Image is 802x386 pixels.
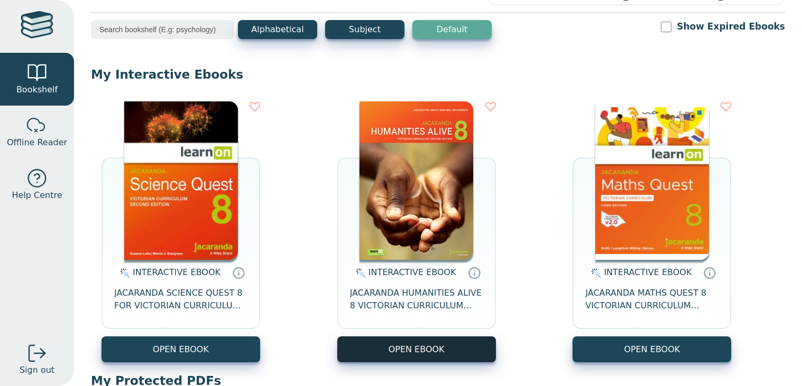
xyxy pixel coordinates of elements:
[588,267,601,279] img: interactive.svg
[16,83,58,96] span: Bookshelf
[238,20,317,39] button: Alphabetical
[585,287,718,312] span: JACARANDA MATHS QUEST 8 VICTORIAN CURRICULUM LEARNON EBOOK 3E
[325,20,404,39] button: Subject
[350,287,483,312] span: JACARANDA HUMANITIES ALIVE 8 VICTORIAN CURRICULUM LEARNON EBOOK 2E
[359,101,473,260] img: bee2d5d4-7b91-e911-a97e-0272d098c78b.jpg
[124,101,238,260] img: fffb2005-5288-ea11-a992-0272d098c78b.png
[102,336,260,362] button: OPEN EBOOK
[677,20,785,33] label: Show Expired Ebooks
[91,67,785,82] p: My Interactive Ebooks
[412,20,492,39] button: Default
[337,336,496,362] button: OPEN EBOOK
[7,136,67,149] span: Offline Reader
[117,267,130,279] img: interactive.svg
[468,266,481,279] a: Interactive eBooks are accessed online via the publisher’s portal. They contain interactive resou...
[573,336,731,362] button: OPEN EBOOK
[114,287,247,312] span: JACARANDA SCIENCE QUEST 8 FOR VICTORIAN CURRICULUM LEARNON 2E EBOOK
[20,364,54,376] span: Sign out
[595,101,709,260] img: c004558a-e884-43ec-b87a-da9408141e80.jpg
[703,266,716,279] a: Interactive eBooks are accessed online via the publisher’s portal. They contain interactive resou...
[232,266,245,279] a: Interactive eBooks are accessed online via the publisher’s portal. They contain interactive resou...
[353,267,366,279] img: interactive.svg
[604,267,692,277] span: INTERACTIVE EBOOK
[12,189,62,202] span: Help Centre
[368,267,456,277] span: INTERACTIVE EBOOK
[133,267,220,277] span: INTERACTIVE EBOOK
[91,20,234,39] input: Search bookshelf (E.g: psychology)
